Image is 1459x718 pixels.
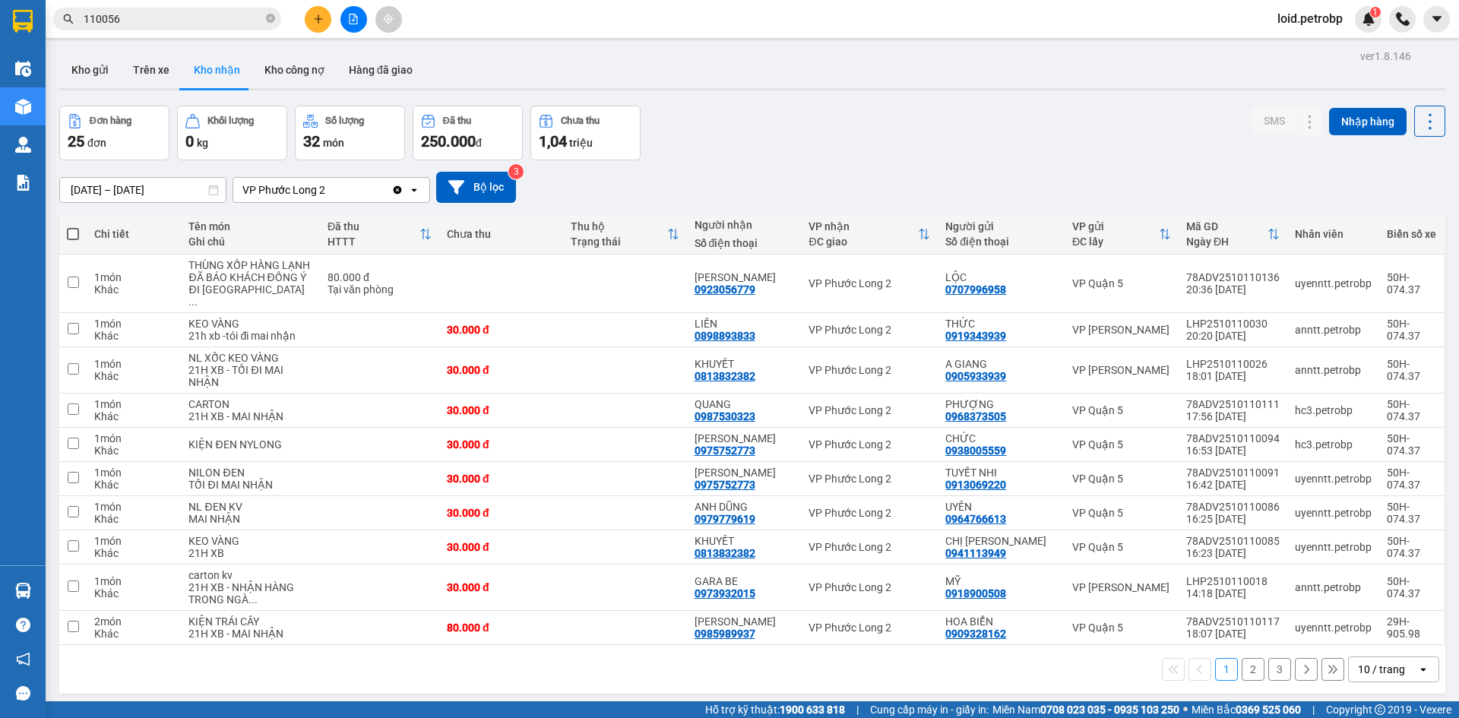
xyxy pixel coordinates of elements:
div: Khác [94,513,173,525]
div: Tên món [188,220,312,232]
span: aim [383,14,394,24]
div: CHỨC [945,432,1057,444]
svg: open [1417,663,1429,675]
div: 1 món [94,318,173,330]
span: món [323,137,344,149]
div: 30.000 đ [447,438,555,451]
div: 17:56 [DATE] [1186,410,1280,422]
span: triệu [569,137,593,149]
div: 30.000 đ [447,473,555,485]
div: 1 món [94,432,173,444]
div: CARTON [188,398,312,410]
div: Thu hộ [571,220,667,232]
div: 80.000 đ [447,622,555,634]
div: 30.000 đ [447,404,555,416]
button: Kho công nợ [252,52,337,88]
div: 21H XB - MAI NHẬN [188,410,312,422]
div: VP Quận 5 [1072,622,1171,634]
div: GIA BẢO [695,467,794,479]
div: LỘC [945,271,1057,283]
div: 0941113949 [945,547,1006,559]
img: solution-icon [15,175,31,191]
input: Tìm tên, số ĐT hoặc mã đơn [84,11,263,27]
div: Số điện thoại [695,237,794,249]
button: file-add [340,6,367,33]
div: 50H-074.37 [1387,398,1436,422]
div: 50H-074.37 [1387,535,1436,559]
div: 50H-074.37 [1387,432,1436,457]
div: Khác [94,330,173,342]
div: 21h xb -tói đi mai nhận [188,330,312,342]
span: message [16,686,30,701]
div: VP Quận 5 [1072,507,1171,519]
div: 78ADV2510110091 [1186,467,1280,479]
div: 1 món [94,358,173,370]
div: VP gửi [1072,220,1159,232]
div: anntt.petrobp [1295,364,1372,376]
div: KHUYẾT [695,358,794,370]
div: hc3.petrobp [1295,404,1372,416]
input: Select a date range. [60,178,226,202]
div: NL XỐC KEO VÀNG [188,352,312,364]
div: 30.000 đ [447,507,555,519]
span: 250.000 [421,132,476,150]
div: THÙNG XỐP HÀNG LẠNH [188,259,312,271]
button: caret-down [1423,6,1450,33]
div: 1 món [94,467,173,479]
div: 50H-074.37 [1387,467,1436,491]
span: Miền Bắc [1192,701,1301,718]
span: | [1312,701,1315,718]
div: Người nhận [695,219,794,231]
div: 30.000 đ [447,581,555,593]
span: ⚪️ [1183,707,1188,713]
th: Toggle SortBy [1065,214,1179,255]
div: GIA BẢO [695,432,794,444]
div: 10 / trang [1358,662,1405,677]
div: 0979779619 [695,513,755,525]
div: 29H-905.98 [1387,615,1436,640]
span: close-circle [266,14,275,23]
img: warehouse-icon [15,583,31,599]
div: 0975752773 [695,444,755,457]
div: 1 món [94,271,173,283]
div: 78ADV2510110086 [1186,501,1280,513]
span: 25 [68,132,84,150]
div: Trạng thái [571,236,667,248]
div: Người gửi [945,220,1057,232]
div: 78ADV2510110094 [1186,432,1280,444]
div: VP Phước Long 2 [809,324,930,336]
span: file-add [348,14,359,24]
div: VP Phước Long 2 [242,182,325,198]
div: Khác [94,444,173,457]
div: VP Quận 5 [1072,404,1171,416]
div: VP Quận 5 [1072,541,1171,553]
div: 21H XB [188,547,312,559]
input: Selected VP Phước Long 2. [327,182,328,198]
div: Đã thu [443,115,471,126]
div: VP Phước Long 2 [809,277,930,289]
span: search [63,14,74,24]
span: loid.petrobp [1265,9,1355,28]
div: VP Quận 5 [1072,277,1171,289]
sup: 3 [508,164,524,179]
span: ... [248,593,258,606]
div: ĐC giao [809,236,918,248]
svg: Clear value [391,184,404,196]
div: 0905933939 [945,370,1006,382]
div: 0923056779 [695,283,755,296]
strong: 1900 633 818 [780,704,845,716]
div: KIỆN TRÁI CÂY [188,615,312,628]
div: ĐÃ BÁO KHÁCH ĐỒNG Ý ĐI CHUYẾN 21h XB - CHIỀU MAI NHẬN [188,271,312,308]
div: KEO VÀNG [188,318,312,330]
div: MAI NHẬN [188,513,312,525]
div: 0973932015 [695,587,755,599]
div: 78ADV2510110117 [1186,615,1280,628]
span: kg [197,137,208,149]
button: Số lượng32món [295,106,405,160]
div: 50H-074.37 [1387,501,1436,525]
div: Khác [94,370,173,382]
span: 32 [303,132,320,150]
span: question-circle [16,618,30,632]
div: Nhân viên [1295,228,1372,240]
div: KHUYẾT [695,535,794,547]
